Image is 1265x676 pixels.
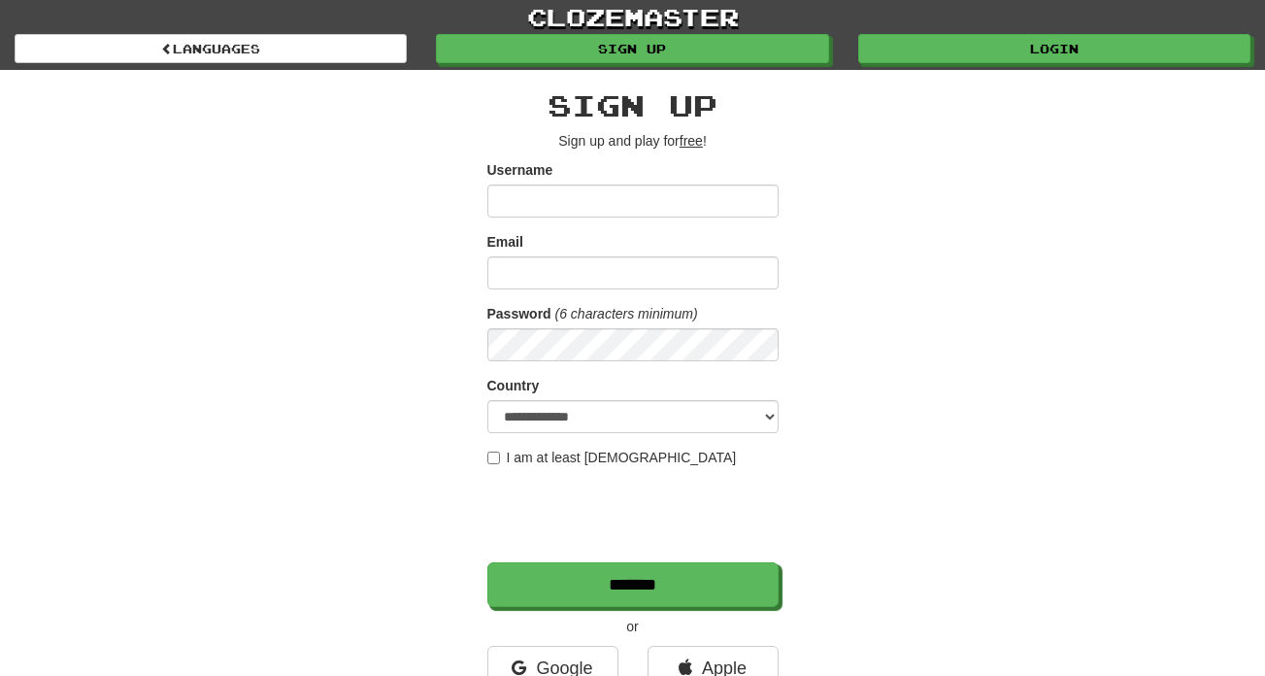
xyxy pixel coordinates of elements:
iframe: reCAPTCHA [487,477,782,553]
a: Languages [15,34,407,63]
input: I am at least [DEMOGRAPHIC_DATA] [487,452,500,464]
a: Login [858,34,1250,63]
h2: Sign up [487,89,779,121]
label: Password [487,304,551,323]
a: Sign up [436,34,828,63]
label: Country [487,376,540,395]
p: Sign up and play for ! [487,131,779,151]
label: I am at least [DEMOGRAPHIC_DATA] [487,448,737,467]
p: or [487,617,779,636]
label: Email [487,232,523,252]
label: Username [487,160,553,180]
em: (6 characters minimum) [555,306,698,321]
u: free [680,133,703,149]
